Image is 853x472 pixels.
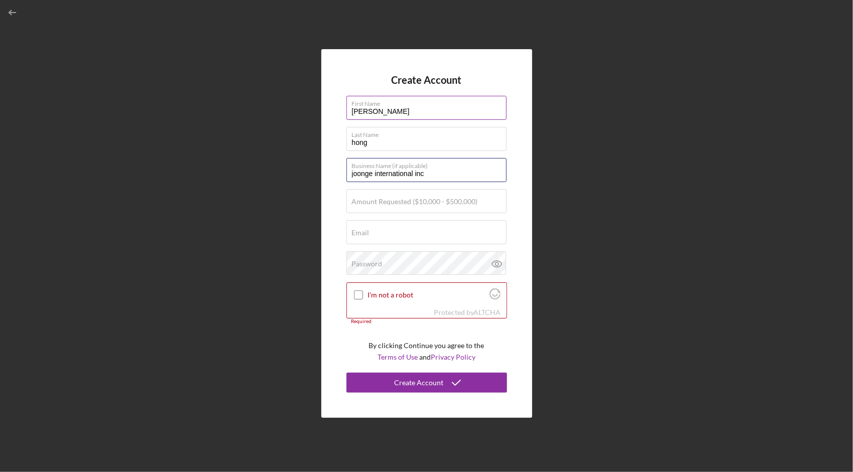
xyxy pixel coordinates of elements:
[378,353,418,361] a: Terms of Use
[352,159,507,170] label: Business Name (if applicable)
[346,319,507,325] div: Required
[434,308,501,317] div: Protected by
[352,198,478,206] label: Amount Requested ($10,000 - $500,000)
[490,292,501,301] a: Visit Altcha.org
[346,373,507,393] button: Create Account
[392,74,462,86] h4: Create Account
[431,353,475,361] a: Privacy Policy
[352,260,383,268] label: Password
[352,127,507,138] label: Last Name
[369,340,484,363] p: By clicking Continue you agree to the and
[473,308,501,317] a: Visit Altcha.org
[352,229,370,237] label: Email
[352,96,507,107] label: First Name
[395,373,444,393] div: Create Account
[368,291,486,299] label: I'm not a robot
